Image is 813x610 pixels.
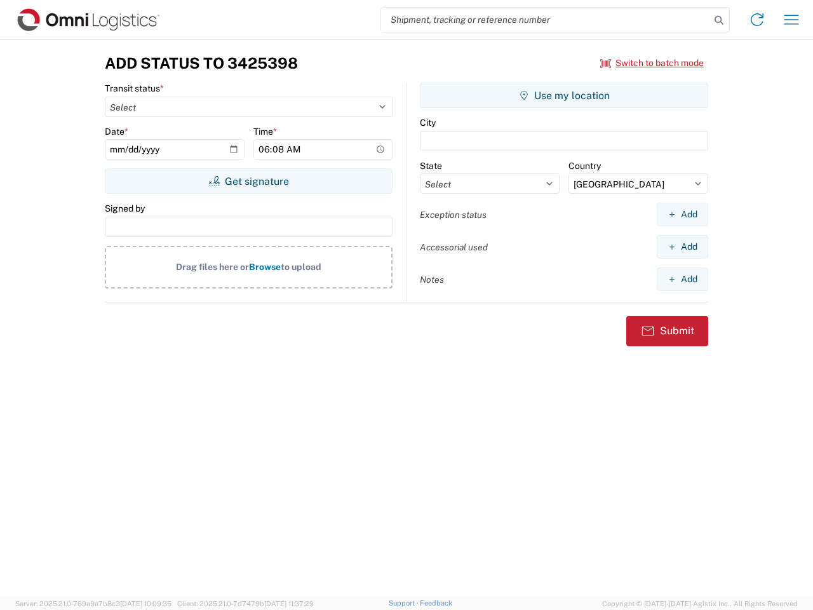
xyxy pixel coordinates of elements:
span: to upload [281,262,321,272]
span: Copyright © [DATE]-[DATE] Agistix Inc., All Rights Reserved [602,598,798,609]
h3: Add Status to 3425398 [105,54,298,72]
label: Time [253,126,277,137]
button: Use my location [420,83,708,108]
label: State [420,160,442,172]
span: Client: 2025.21.0-7d7479b [177,600,314,607]
span: [DATE] 11:37:29 [264,600,314,607]
a: Support [389,599,420,607]
button: Add [657,235,708,259]
button: Submit [626,316,708,346]
label: Notes [420,274,444,285]
span: Server: 2025.21.0-769a9a7b8c3 [15,600,171,607]
button: Get signature [105,168,393,194]
label: Transit status [105,83,164,94]
label: Exception status [420,209,487,220]
input: Shipment, tracking or reference number [381,8,710,32]
label: Date [105,126,128,137]
label: Country [568,160,601,172]
button: Switch to batch mode [600,53,704,74]
label: Accessorial used [420,241,488,253]
label: Signed by [105,203,145,214]
span: [DATE] 10:09:35 [120,600,171,607]
button: Add [657,268,708,291]
span: Browse [249,262,281,272]
label: City [420,117,436,128]
span: Drag files here or [176,262,249,272]
button: Add [657,203,708,226]
a: Feedback [420,599,452,607]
